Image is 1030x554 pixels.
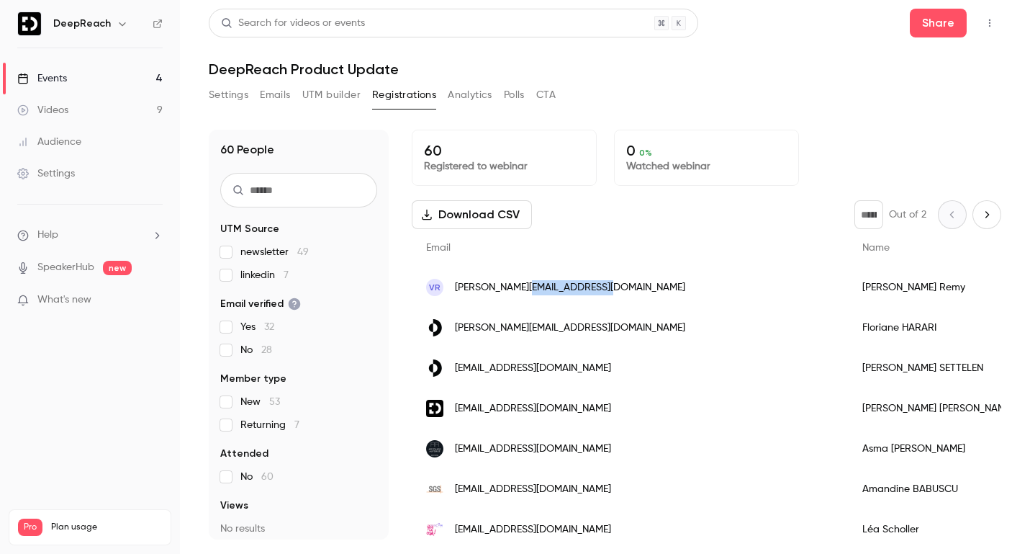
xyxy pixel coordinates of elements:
div: Videos [17,103,68,117]
span: 49 [297,247,309,257]
button: Registrations [372,84,436,107]
span: 28 [261,345,272,355]
div: [PERSON_NAME] [PERSON_NAME] [848,388,1028,429]
span: newsletter [240,245,309,259]
p: Registered to webinar [424,159,584,174]
h1: 60 People [220,141,274,158]
div: Events [17,71,67,86]
img: labelium.com [426,319,443,336]
span: UTM Source [220,222,279,236]
img: periscom.com [426,521,443,538]
span: 60 [261,472,274,482]
span: Help [37,228,58,243]
span: 0 % [639,148,652,158]
button: Next page [972,200,1001,229]
span: 53 [269,397,280,407]
div: Asma [PERSON_NAME] [848,429,1028,469]
span: New [240,395,280,409]
div: Audience [17,135,81,149]
span: Returning [240,418,299,432]
span: [EMAIL_ADDRESS][DOMAIN_NAME] [455,522,611,537]
p: No results [220,522,377,536]
h6: DeepReach [53,17,111,31]
img: DeepReach [18,12,41,35]
span: Pro [18,519,42,536]
span: [PERSON_NAME][EMAIL_ADDRESS][DOMAIN_NAME] [455,321,685,336]
span: Yes [240,320,274,334]
img: labelium.com [426,359,443,377]
span: 7 [294,420,299,430]
p: 60 [424,142,584,159]
div: Floriane HARARI [848,308,1028,348]
li: help-dropdown-opener [17,228,163,243]
p: Out of 2 [889,207,926,222]
span: [EMAIL_ADDRESS][DOMAIN_NAME] [455,361,611,376]
div: Léa Scholler [848,509,1028,550]
div: [PERSON_NAME] Remy [848,267,1028,308]
p: Watched webinar [626,159,787,174]
div: [PERSON_NAME] SETTELEN [848,348,1028,388]
h1: DeepReach Product Update [209,61,1001,78]
span: 7 [284,270,289,280]
img: sgs.com [426,481,443,498]
img: affichage-autorise.com [426,440,443,457]
button: Analytics [448,84,492,107]
span: What's new [37,292,91,308]
span: VR [429,281,441,294]
button: Settings [209,84,248,107]
span: Member type [220,372,286,386]
button: Polls [504,84,525,107]
span: [EMAIL_ADDRESS][DOMAIN_NAME] [455,482,611,497]
span: No [240,343,272,357]
span: Name [862,243,890,253]
span: Email [426,243,451,253]
button: Emails [260,84,290,107]
span: [EMAIL_ADDRESS][DOMAIN_NAME] [455,442,611,457]
span: [PERSON_NAME][EMAIL_ADDRESS][DOMAIN_NAME] [455,280,685,295]
span: [EMAIL_ADDRESS][DOMAIN_NAME] [455,401,611,416]
span: Plan usage [51,522,162,533]
span: Views [220,499,248,513]
img: deepreach.com [426,400,443,417]
div: Search for videos or events [221,16,365,31]
p: 0 [626,142,787,159]
button: UTM builder [302,84,361,107]
button: Download CSV [412,200,532,229]
div: Settings [17,166,75,181]
span: Attended [220,447,268,461]
button: CTA [536,84,556,107]
div: Amandine BABUSCU [848,469,1028,509]
span: new [103,261,132,275]
span: 32 [264,322,274,332]
a: SpeakerHub [37,260,94,275]
span: No [240,470,274,484]
button: Share [910,9,967,37]
span: Email verified [220,297,301,311]
span: linkedin [240,268,289,282]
